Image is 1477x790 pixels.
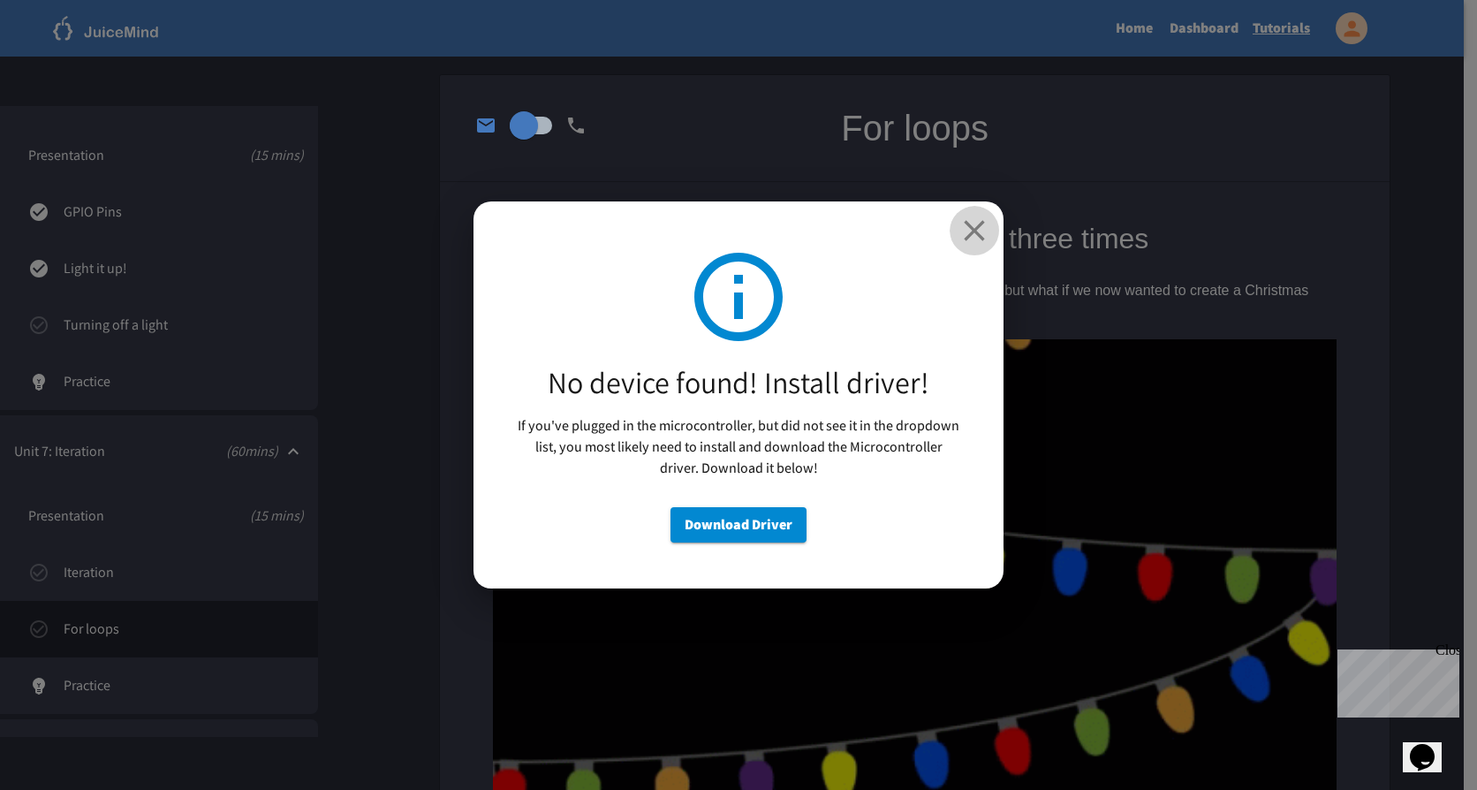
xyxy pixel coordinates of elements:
h4: No device found! Install driver! [530,364,947,401]
h6: If you've plugged in the microcontroller, but did not see it in the dropdown list, you most likel... [516,415,961,479]
iframe: chat widget [1330,642,1459,718]
div: Chat with us now!Close [7,7,122,112]
iframe: chat widget [1403,719,1459,772]
button: Download Driver [670,507,807,543]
